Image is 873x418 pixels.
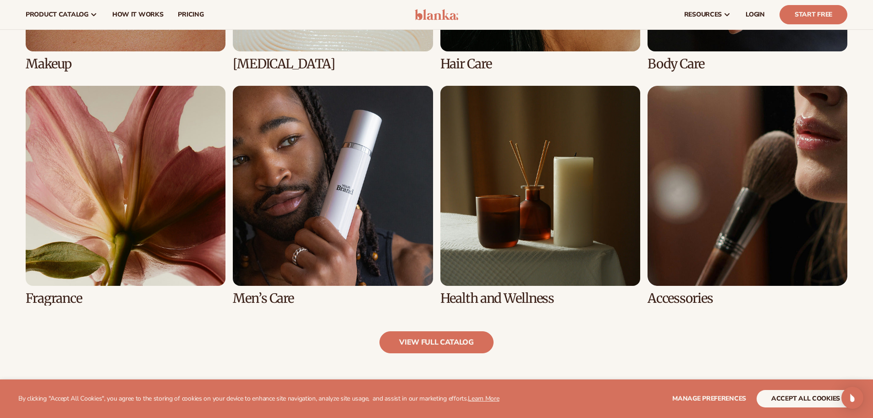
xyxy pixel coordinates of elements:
a: view full catalog [379,331,494,353]
div: 7 / 8 [440,86,640,306]
span: pricing [178,11,203,18]
div: 5 / 8 [26,86,225,306]
button: Manage preferences [672,390,746,407]
span: product catalog [26,11,88,18]
span: LOGIN [746,11,765,18]
a: Learn More [468,394,499,403]
div: 8 / 8 [648,86,847,306]
span: resources [684,11,722,18]
h3: [MEDICAL_DATA] [233,57,433,71]
div: 6 / 8 [233,86,433,306]
div: Open Intercom Messenger [841,387,863,409]
h3: Hair Care [440,57,640,71]
button: accept all cookies [757,390,855,407]
a: Start Free [780,5,847,24]
p: By clicking "Accept All Cookies", you agree to the storing of cookies on your device to enhance s... [18,395,500,403]
span: Manage preferences [672,394,746,403]
h3: Makeup [26,57,225,71]
span: How It Works [112,11,164,18]
img: logo [415,9,458,20]
h3: Body Care [648,57,847,71]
